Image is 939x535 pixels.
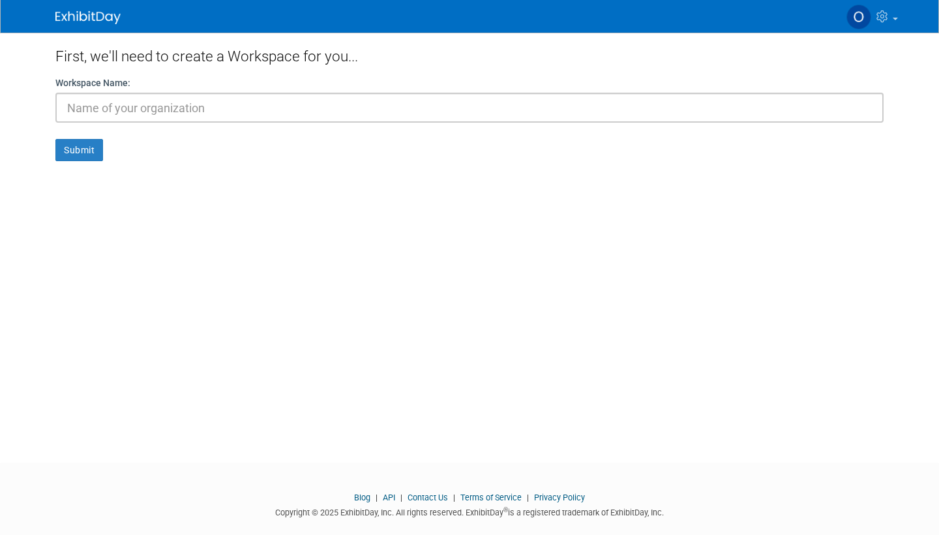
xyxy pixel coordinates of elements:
[534,493,585,502] a: Privacy Policy
[846,5,871,29] img: Olawunmi Amusa
[55,93,884,123] input: Name of your organization
[503,506,508,513] sup: ®
[354,493,370,502] a: Blog
[55,139,103,161] button: Submit
[460,493,522,502] a: Terms of Service
[383,493,395,502] a: API
[397,493,406,502] span: |
[55,11,121,24] img: ExhibitDay
[55,76,130,89] label: Workspace Name:
[524,493,532,502] span: |
[408,493,448,502] a: Contact Us
[55,33,884,76] div: First, we'll need to create a Workspace for you...
[450,493,458,502] span: |
[372,493,381,502] span: |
